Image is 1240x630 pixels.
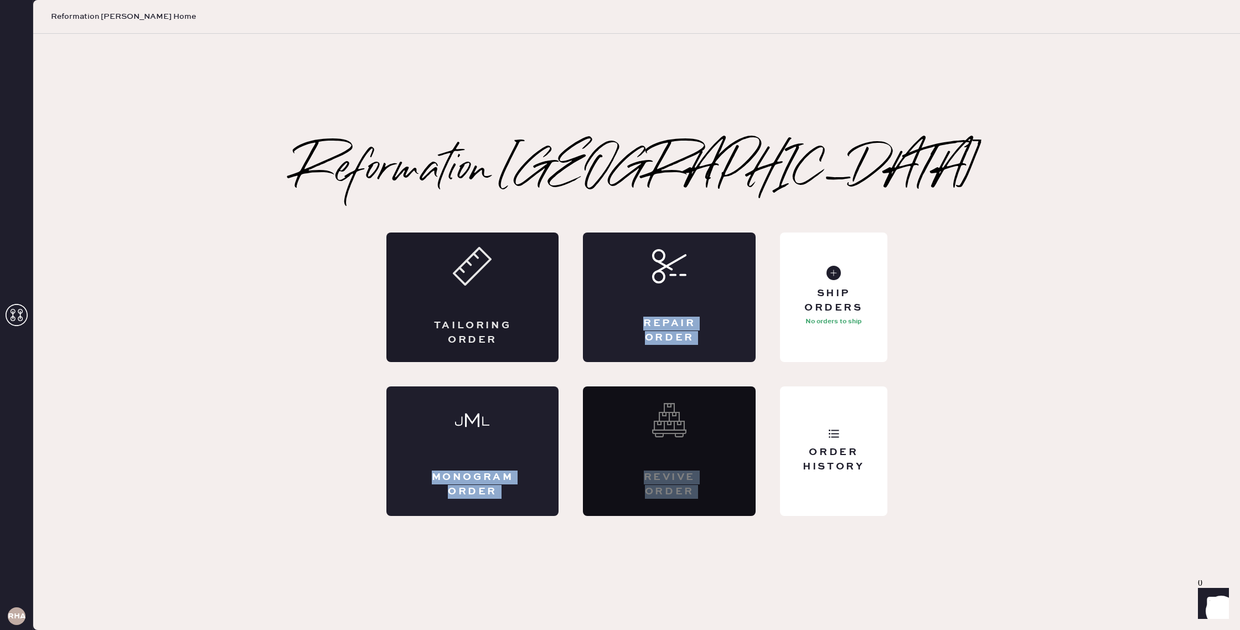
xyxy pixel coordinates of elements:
[789,446,878,473] div: Order History
[8,612,25,620] h3: RHA
[431,471,515,498] div: Monogram Order
[583,386,756,516] div: Interested? Contact us at care@hemster.co
[1187,580,1235,628] iframe: Front Chat
[431,319,515,347] div: Tailoring Order
[294,148,979,193] h2: Reformation [GEOGRAPHIC_DATA]
[627,471,711,498] div: Revive order
[805,315,862,328] p: No orders to ship
[51,11,196,22] span: Reformation [PERSON_NAME] Home
[627,317,711,344] div: Repair Order
[789,287,878,314] div: Ship Orders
